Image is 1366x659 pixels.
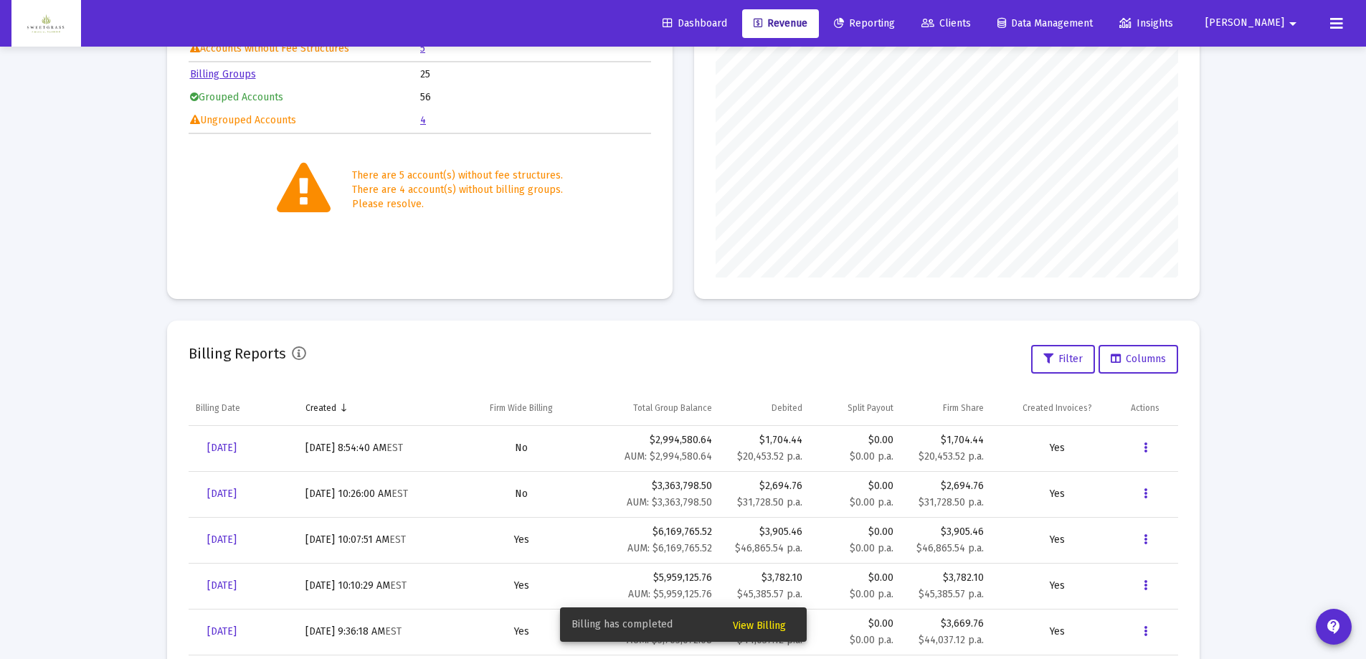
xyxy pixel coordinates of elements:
[420,87,650,108] td: 56
[850,450,893,463] small: $0.00 p.a.
[735,542,802,554] small: $46,865.54 p.a.
[189,342,286,365] h2: Billing Reports
[305,487,450,501] div: [DATE] 10:26:00 AM
[991,391,1124,425] td: Column Created Invoices?
[908,433,984,447] div: $1,704.44
[420,114,426,126] a: 4
[1284,9,1301,38] mat-icon: arrow_drop_down
[490,402,553,414] div: Firm Wide Billing
[908,571,984,585] div: $3,782.10
[594,479,712,510] div: $3,363,798.50
[1124,391,1177,425] td: Column Actions
[997,17,1093,29] span: Data Management
[464,533,579,547] div: Yes
[628,588,712,600] small: AUM: $5,959,125.76
[196,402,240,414] div: Billing Date
[633,402,712,414] div: Total Group Balance
[189,391,299,425] td: Column Billing Date
[594,525,712,556] div: $6,169,765.52
[1131,402,1159,414] div: Actions
[22,9,70,38] img: Dashboard
[850,588,893,600] small: $0.00 p.a.
[733,620,786,632] span: View Billing
[389,534,406,546] small: EST
[916,542,984,554] small: $46,865.54 p.a.
[943,402,984,414] div: Firm Share
[385,625,402,637] small: EST
[1043,353,1083,365] span: Filter
[1023,402,1092,414] div: Created Invoices?
[919,588,984,600] small: $45,385.57 p.a.
[726,433,802,447] div: $1,704.44
[998,533,1116,547] div: Yes
[810,391,901,425] td: Column Split Payout
[352,183,563,197] div: There are 4 account(s) without billing groups.
[207,534,237,546] span: [DATE]
[822,9,906,38] a: Reporting
[196,434,248,463] a: [DATE]
[737,496,802,508] small: $31,728.50 p.a.
[910,9,982,38] a: Clients
[305,441,450,455] div: [DATE] 8:54:40 AM
[386,442,403,454] small: EST
[726,571,802,585] div: $3,782.10
[742,9,819,38] a: Revenue
[850,634,893,646] small: $0.00 p.a.
[908,479,984,493] div: $2,694.76
[998,441,1116,455] div: Yes
[737,588,802,600] small: $45,385.57 p.a.
[1099,345,1178,374] button: Columns
[420,42,425,54] a: 5
[207,625,237,637] span: [DATE]
[392,488,408,500] small: EST
[998,625,1116,639] div: Yes
[464,625,579,639] div: Yes
[196,526,248,554] a: [DATE]
[908,525,984,539] div: $3,905.46
[390,579,407,592] small: EST
[464,579,579,593] div: Yes
[817,571,893,602] div: $0.00
[457,391,587,425] td: Column Firm Wide Billing
[1111,353,1166,365] span: Columns
[737,450,802,463] small: $20,453.52 p.a.
[721,612,797,637] button: View Billing
[1119,17,1173,29] span: Insights
[190,87,419,108] td: Grouped Accounts
[464,441,579,455] div: No
[196,480,248,508] a: [DATE]
[1108,9,1185,38] a: Insights
[190,68,256,80] a: Billing Groups
[848,402,893,414] div: Split Payout
[850,542,893,554] small: $0.00 p.a.
[1325,618,1342,635] mat-icon: contact_support
[420,64,650,85] td: 25
[587,391,719,425] td: Column Total Group Balance
[663,17,727,29] span: Dashboard
[850,496,893,508] small: $0.00 p.a.
[627,542,712,554] small: AUM: $6,169,765.52
[464,487,579,501] div: No
[594,433,712,464] div: $2,994,580.64
[207,442,237,454] span: [DATE]
[726,525,802,539] div: $3,905.46
[817,525,893,556] div: $0.00
[834,17,895,29] span: Reporting
[352,197,563,212] div: Please resolve.
[817,617,893,648] div: $0.00
[627,496,712,508] small: AUM: $3,363,798.50
[305,533,450,547] div: [DATE] 10:07:51 AM
[651,9,739,38] a: Dashboard
[196,617,248,646] a: [DATE]
[594,571,712,602] div: $5,959,125.76
[772,402,802,414] div: Debited
[901,391,991,425] td: Column Firm Share
[352,169,563,183] div: There are 5 account(s) without fee structures.
[1205,17,1284,29] span: [PERSON_NAME]
[1031,345,1095,374] button: Filter
[754,17,807,29] span: Revenue
[998,579,1116,593] div: Yes
[919,450,984,463] small: $20,453.52 p.a.
[625,450,712,463] small: AUM: $2,994,580.64
[986,9,1104,38] a: Data Management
